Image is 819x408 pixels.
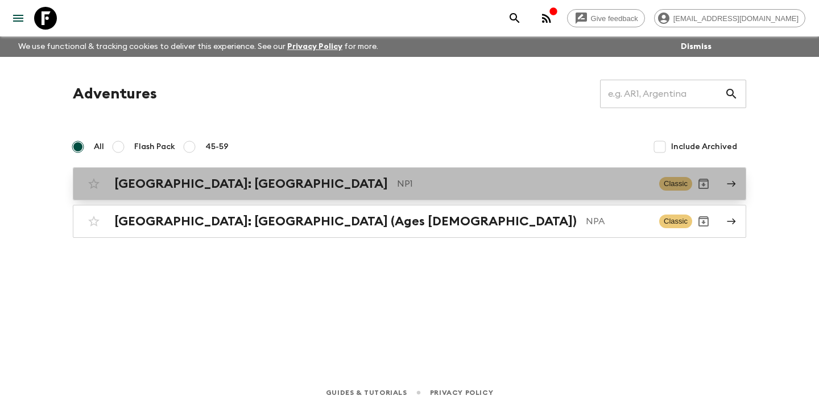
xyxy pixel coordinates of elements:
input: e.g. AR1, Argentina [600,78,725,110]
button: menu [7,7,30,30]
span: Include Archived [671,141,737,153]
p: NPA [586,215,650,228]
p: NP1 [397,177,650,191]
h2: [GEOGRAPHIC_DATA]: [GEOGRAPHIC_DATA] (Ages [DEMOGRAPHIC_DATA]) [114,214,577,229]
h1: Adventures [73,83,157,105]
span: [EMAIL_ADDRESS][DOMAIN_NAME] [667,14,805,23]
button: Archive [692,210,715,233]
span: All [94,141,104,153]
a: Privacy Policy [430,386,493,399]
span: Classic [659,177,692,191]
a: [GEOGRAPHIC_DATA]: [GEOGRAPHIC_DATA] (Ages [DEMOGRAPHIC_DATA])NPAClassicArchive [73,205,746,238]
p: We use functional & tracking cookies to deliver this experience. See our for more. [14,36,383,57]
span: Classic [659,215,692,228]
a: [GEOGRAPHIC_DATA]: [GEOGRAPHIC_DATA]NP1ClassicArchive [73,167,746,200]
span: 45-59 [205,141,229,153]
span: Flash Pack [134,141,175,153]
button: Dismiss [678,39,714,55]
h2: [GEOGRAPHIC_DATA]: [GEOGRAPHIC_DATA] [114,176,388,191]
span: Give feedback [585,14,644,23]
a: Guides & Tutorials [326,386,407,399]
button: search adventures [503,7,526,30]
a: Give feedback [567,9,645,27]
a: Privacy Policy [287,43,342,51]
div: [EMAIL_ADDRESS][DOMAIN_NAME] [654,9,805,27]
button: Archive [692,172,715,195]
